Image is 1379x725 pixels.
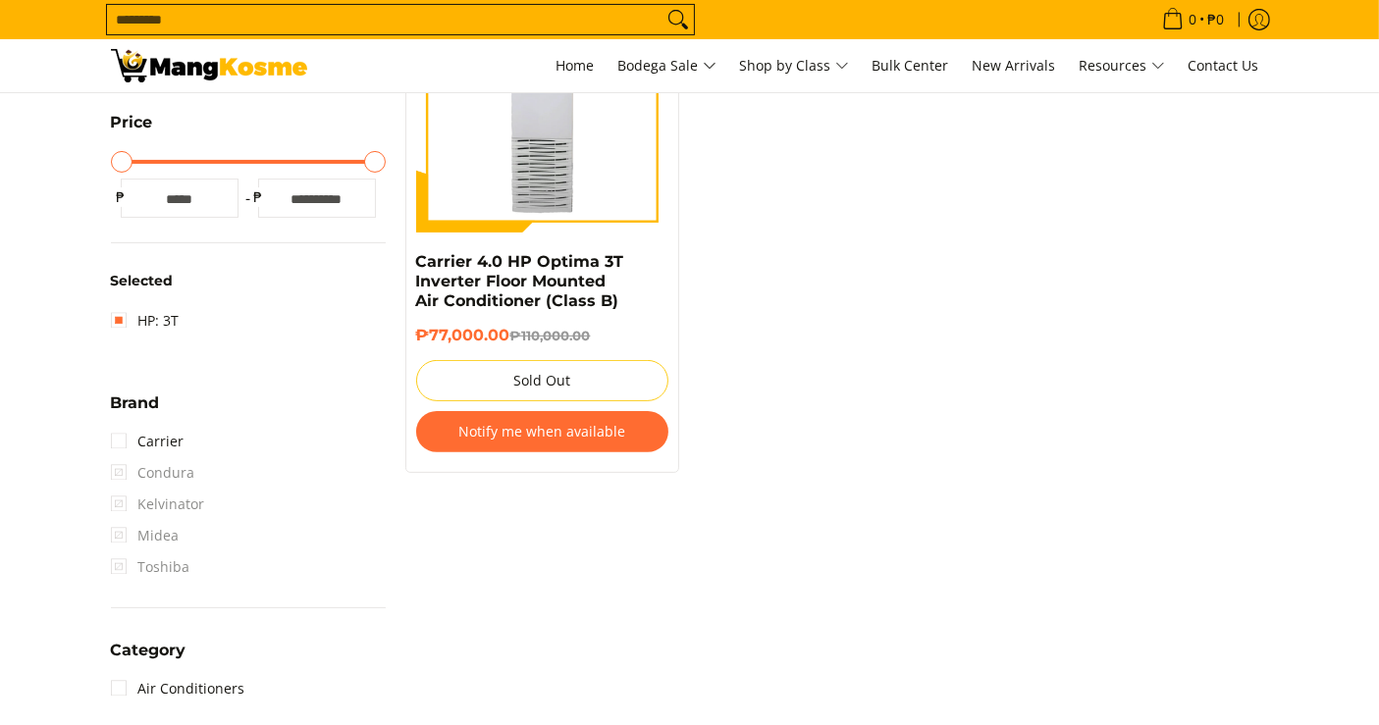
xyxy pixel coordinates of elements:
[111,305,180,337] a: HP: 3T
[111,395,160,426] summary: Open
[111,395,160,411] span: Brand
[740,54,849,78] span: Shop by Class
[111,520,180,551] span: Midea
[111,489,205,520] span: Kelvinator
[327,39,1269,92] nav: Main Menu
[111,457,195,489] span: Condura
[111,643,186,658] span: Category
[963,39,1066,92] a: New Arrivals
[1070,39,1175,92] a: Resources
[1189,56,1259,75] span: Contact Us
[618,54,716,78] span: Bodega Sale
[111,643,186,673] summary: Open
[609,39,726,92] a: Bodega Sale
[1080,54,1165,78] span: Resources
[1179,39,1269,92] a: Contact Us
[863,39,959,92] a: Bulk Center
[416,360,669,401] button: Sold Out
[111,426,185,457] a: Carrier
[111,115,153,130] span: Price
[111,551,190,583] span: Toshiba
[730,39,859,92] a: Shop by Class
[547,39,605,92] a: Home
[510,328,591,343] del: ₱110,000.00
[416,252,624,310] a: Carrier 4.0 HP Optima 3T Inverter Floor Mounted Air Conditioner (Class B)
[111,673,245,704] a: Air Conditioners
[873,56,949,75] span: Bulk Center
[1156,9,1231,30] span: •
[1205,13,1228,26] span: ₱0
[111,115,153,145] summary: Open
[111,187,131,207] span: ₱
[663,5,694,34] button: Search
[1187,13,1200,26] span: 0
[111,273,386,290] h6: Selected
[248,187,268,207] span: ₱
[111,49,307,82] img: Bodega Sale Aircon l Mang Kosme: Home Appliances Warehouse Sale
[416,326,669,345] h6: ₱77,000.00
[973,56,1056,75] span: New Arrivals
[557,56,595,75] span: Home
[416,411,669,452] button: Notify me when available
